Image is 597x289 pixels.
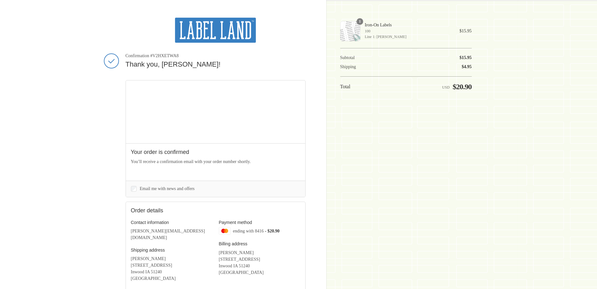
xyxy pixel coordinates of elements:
[131,207,216,214] h2: Order details
[233,228,264,233] span: ending with 8416
[131,149,300,156] h2: Your order is confirmed
[340,55,380,61] th: Subtotal
[140,186,194,191] span: Email me with news and offers
[131,255,212,282] address: [PERSON_NAME] [STREET_ADDRESS] Inwood IA 51240 [GEOGRAPHIC_DATA]
[365,22,451,28] span: Iron-On Labels
[365,34,451,40] span: Line 1: [PERSON_NAME]
[459,29,472,33] span: $15.95
[453,83,471,91] span: $20.90
[126,60,306,69] h2: Thank you, [PERSON_NAME]!
[175,18,256,43] img: Label Land
[126,53,306,59] span: Confirmation #V2HXETWA8
[462,64,472,69] span: $4.95
[265,228,280,233] span: - $20.90
[340,64,356,69] span: Shipping
[340,21,360,41] img: Iron-On Labels - Label Land
[131,247,212,253] h3: Shipping address
[126,80,306,143] iframe: Google map displaying pin point of shipping address: Inwood, Iowa
[442,85,450,90] span: USD
[219,220,300,225] h3: Payment method
[131,220,212,225] h3: Contact information
[459,55,472,60] span: $15.95
[357,18,363,25] span: 1
[340,84,351,89] span: Total
[365,28,451,34] span: 100
[219,249,300,276] address: [PERSON_NAME] [STREET_ADDRESS] Inwood IA 51240 [GEOGRAPHIC_DATA]
[219,241,300,247] h3: Billing address
[131,158,300,165] p: You’ll receive a confirmation email with your order number shortly.
[131,229,205,240] bdo: [PERSON_NAME][EMAIL_ADDRESS][DOMAIN_NAME]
